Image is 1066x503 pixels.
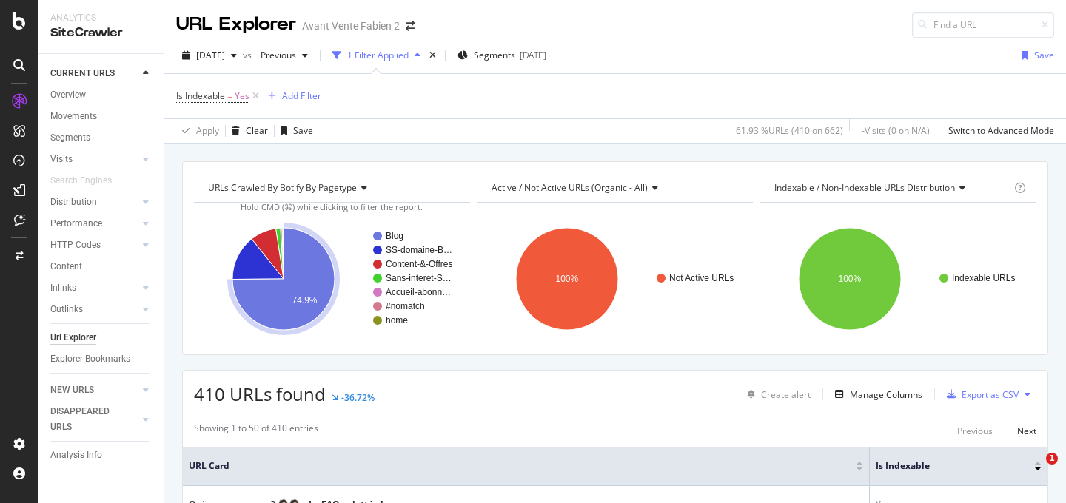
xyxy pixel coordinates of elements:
[50,351,130,367] div: Explorer Bookmarks
[489,176,740,200] h4: Active / Not Active URLs
[347,49,409,61] div: 1 Filter Applied
[194,422,318,439] div: Showing 1 to 50 of 410 entries
[50,87,86,103] div: Overview
[255,49,296,61] span: Previous
[386,231,403,241] text: Blog
[226,119,268,143] button: Clear
[50,259,153,274] a: Content
[246,124,268,137] div: Clear
[208,181,357,194] span: URLs Crawled By Botify By pagetype
[50,330,96,345] div: Url Explorer
[1016,453,1051,488] iframe: Intercom live chat
[386,301,425,311] text: #nomatch
[50,351,153,367] a: Explorer Bookmarks
[50,109,153,124] a: Movements
[1017,425,1036,437] div: Next
[492,181,648,194] span: Active / Not Active URLs (organic - all)
[1017,422,1036,439] button: Next
[50,66,115,81] div: CURRENT URLS
[50,24,152,41] div: SiteCrawler
[406,21,415,31] div: arrow-right-arrow-left
[426,48,439,63] div: times
[452,44,552,67] button: Segments[DATE]
[50,259,82,274] div: Content
[235,86,249,107] span: Yes
[50,109,97,124] div: Movements
[1034,49,1054,61] div: Save
[292,295,318,305] text: 74.9%
[771,176,1011,200] h4: Indexable / Non-Indexable URLs Distribution
[941,382,1019,406] button: Export as CSV
[50,237,138,253] a: HTTP Codes
[50,130,153,146] a: Segments
[862,124,930,137] div: - Visits ( 0 on N/A )
[196,124,219,137] div: Apply
[50,237,101,253] div: HTTP Codes
[50,216,102,232] div: Performance
[194,382,326,406] span: 410 URLs found
[302,18,400,33] div: Avant Vente Fabien 2
[555,274,578,284] text: 100%
[386,315,408,325] text: home
[50,330,153,345] a: Url Explorer
[50,130,90,146] div: Segments
[774,181,955,194] span: Indexable / Non-Indexable URLs distribution
[50,404,125,435] div: DISAPPEARED URLS
[741,382,811,406] button: Create alert
[275,119,313,143] button: Save
[50,404,138,435] a: DISAPPEARED URLS
[474,49,515,61] span: Segments
[962,388,1019,401] div: Export as CSV
[262,87,321,105] button: Add Filter
[948,124,1054,137] div: Switch to Advanced Mode
[50,152,138,167] a: Visits
[176,119,219,143] button: Apply
[957,425,993,437] div: Previous
[477,215,750,343] svg: A chart.
[50,382,94,398] div: NEW URLS
[386,287,451,297] text: Accueil-abonn…
[189,459,852,473] span: URL Card
[50,382,138,398] a: NEW URLS
[50,152,73,167] div: Visits
[176,90,225,102] span: Is Indexable
[957,422,993,439] button: Previous
[952,273,1015,283] text: Indexable URLs
[50,280,76,296] div: Inlinks
[669,273,734,283] text: Not Active URLs
[386,245,452,255] text: SS-domaine-B…
[1046,453,1058,465] span: 1
[942,119,1054,143] button: Switch to Advanced Mode
[282,90,321,102] div: Add Filter
[850,388,922,401] div: Manage Columns
[876,459,1012,473] span: Is Indexable
[241,201,423,212] span: Hold CMD (⌘) while clicking to filter the report.
[386,259,452,269] text: Content-&-Offres
[227,90,232,102] span: =
[50,448,102,463] div: Analysis Info
[255,44,314,67] button: Previous
[194,215,466,343] svg: A chart.
[50,12,152,24] div: Analytics
[829,385,922,403] button: Manage Columns
[50,195,97,210] div: Distribution
[50,280,138,296] a: Inlinks
[50,87,153,103] a: Overview
[243,49,255,61] span: vs
[50,302,83,317] div: Outlinks
[50,216,138,232] a: Performance
[293,124,313,137] div: Save
[912,12,1054,38] input: Find a URL
[761,388,811,401] div: Create alert
[50,173,112,189] div: Search Engines
[341,391,375,404] div: -36.72%
[50,302,138,317] a: Outlinks
[1016,44,1054,67] button: Save
[760,215,1033,343] svg: A chart.
[386,273,452,283] text: Sans-interet-S…
[839,274,862,284] text: 100%
[520,49,546,61] div: [DATE]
